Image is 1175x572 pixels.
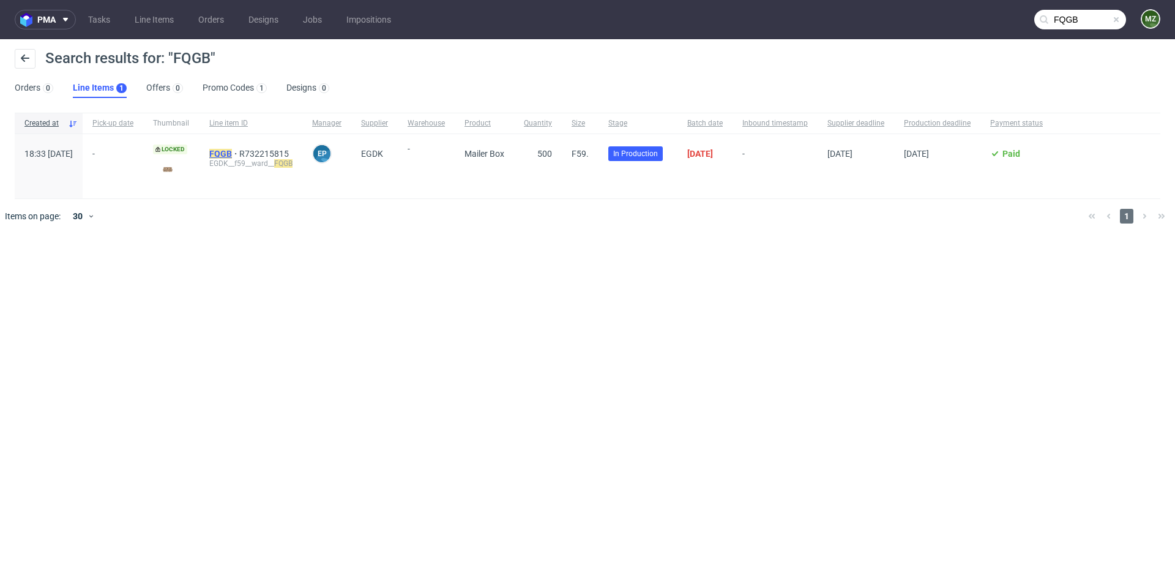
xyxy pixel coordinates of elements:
span: Warehouse [408,118,445,129]
span: F59. [572,149,589,159]
span: Manager [312,118,341,129]
span: 500 [537,149,552,159]
mark: FQGB [209,149,232,159]
span: In Production [613,148,658,159]
span: Supplier [361,118,388,129]
span: Pick-up date [92,118,133,129]
a: Line Items [127,10,181,29]
div: 0 [322,84,326,92]
span: Quantity [524,118,552,129]
figcaption: MZ [1142,10,1159,28]
span: Thumbnail [153,118,190,129]
span: Created at [24,118,63,129]
span: Product [464,118,504,129]
a: Designs [241,10,286,29]
span: Stage [608,118,668,129]
div: EGDK__f59__ward__ [209,159,293,168]
a: Impositions [339,10,398,29]
span: Payment status [990,118,1043,129]
span: Locked [153,145,187,154]
a: Line Items1 [73,78,127,98]
span: Batch date [687,118,723,129]
span: - [742,149,808,184]
span: Paid [1002,149,1020,159]
span: Inbound timestamp [742,118,808,129]
mark: FQGB [274,159,293,168]
a: Jobs [296,10,329,29]
div: 1 [119,84,124,92]
a: Orders [191,10,231,29]
a: Tasks [81,10,117,29]
figcaption: EP [313,145,330,162]
img: version_two_editor_design [153,161,182,178]
a: Offers0 [146,78,183,98]
img: logo [20,13,37,27]
div: 0 [46,84,50,92]
span: Size [572,118,589,129]
span: 18:33 [DATE] [24,149,73,159]
span: [DATE] [687,149,713,159]
span: Supplier deadline [827,118,884,129]
a: Orders0 [15,78,53,98]
a: Promo Codes1 [203,78,267,98]
button: pma [15,10,76,29]
div: 30 [65,208,88,225]
div: 0 [176,84,180,92]
span: Line item ID [209,118,293,129]
span: - [92,149,133,184]
span: - [408,144,445,184]
span: Mailer Box [464,149,504,159]
span: 1 [1120,209,1133,224]
a: FQGB [209,149,239,159]
div: 1 [259,84,264,92]
a: R732215815 [239,149,291,159]
span: Production deadline [904,118,971,129]
span: pma [37,15,56,24]
a: Designs0 [286,78,329,98]
span: Search results for: "FQGB" [45,50,215,67]
span: Items on page: [5,210,61,222]
span: EGDK [361,149,383,159]
span: [DATE] [827,149,852,159]
span: [DATE] [904,149,929,159]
